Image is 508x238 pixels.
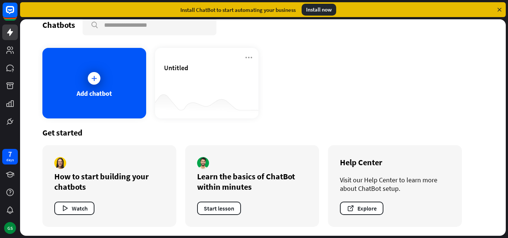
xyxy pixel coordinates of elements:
[42,127,483,138] div: Get started
[42,20,75,30] div: Chatbots
[340,176,450,193] div: Visit our Help Center to learn more about ChatBot setup.
[8,151,12,157] div: 7
[197,157,209,169] img: author
[197,171,307,192] div: Learn the basics of ChatBot within minutes
[54,202,94,215] button: Watch
[77,89,112,98] div: Add chatbot
[340,157,450,167] div: Help Center
[197,202,241,215] button: Start lesson
[302,4,336,16] div: Install now
[6,157,14,163] div: days
[54,157,66,169] img: author
[2,149,18,164] a: 7 days
[4,222,16,234] div: GS
[164,63,188,72] span: Untitled
[6,3,28,25] button: Open LiveChat chat widget
[340,202,383,215] button: Explore
[180,6,296,13] div: Install ChatBot to start automating your business
[54,171,164,192] div: How to start building your chatbots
